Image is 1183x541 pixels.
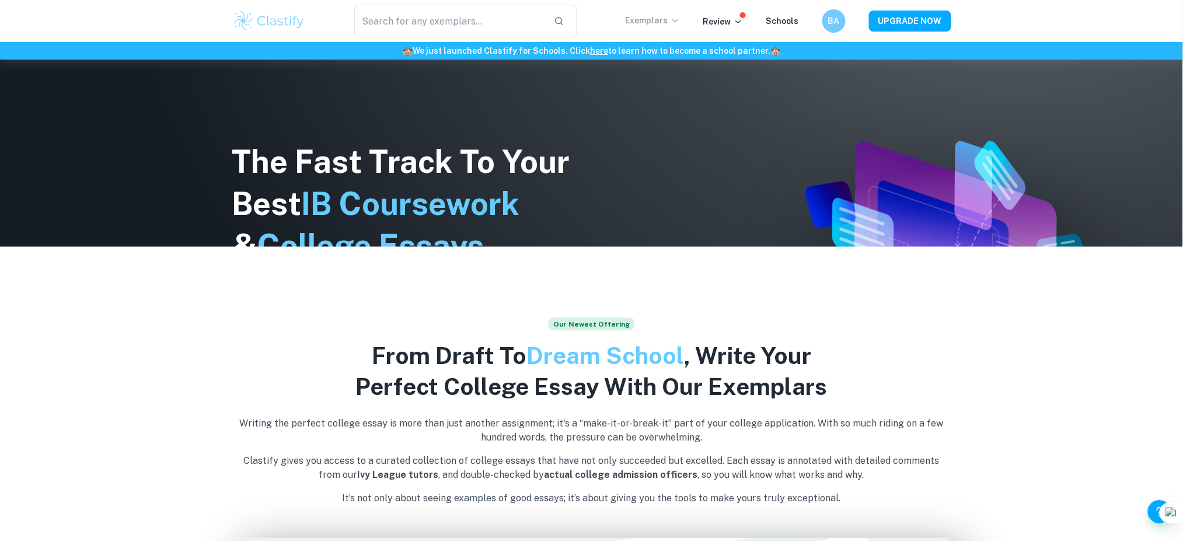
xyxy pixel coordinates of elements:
[626,14,680,27] p: Exemplars
[526,342,684,369] span: Dream School
[232,9,306,33] img: Clastify logo
[766,16,799,26] a: Schools
[358,469,439,480] b: Ivy League tutors
[1148,500,1171,523] button: Help and Feedback
[2,44,1181,57] h6: We just launched Clastify for Schools. Click to learn how to become a school partner.
[827,15,840,27] h6: BA
[545,469,698,480] b: actual college admission officers
[869,11,951,32] button: UPGRADE NOW
[730,141,1088,400] img: Clastify hero
[232,141,594,267] h1: The Fast Track To Your Best &
[549,318,634,331] span: Our Newest Offering
[257,227,484,264] span: College Essays
[822,9,846,33] button: BA
[403,46,413,56] span: 🏫
[232,340,951,403] h2: From Draft To , Write Your Perfect College Essay With Our Exemplars
[232,417,951,445] p: Writing the perfect college essay is more than just another assignment; it's a “make-it-or-break-...
[232,491,951,505] p: It’s not only about seeing examples of good essays; it’s about giving you the tools to make yours...
[232,454,951,482] p: Clastify gives you access to a curated collection of college essays that have not only succeeded ...
[703,15,743,28] p: Review
[770,46,780,56] span: 🏫
[302,185,520,222] span: IB Coursework
[590,46,608,56] a: here
[354,5,545,37] input: Search for any exemplars...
